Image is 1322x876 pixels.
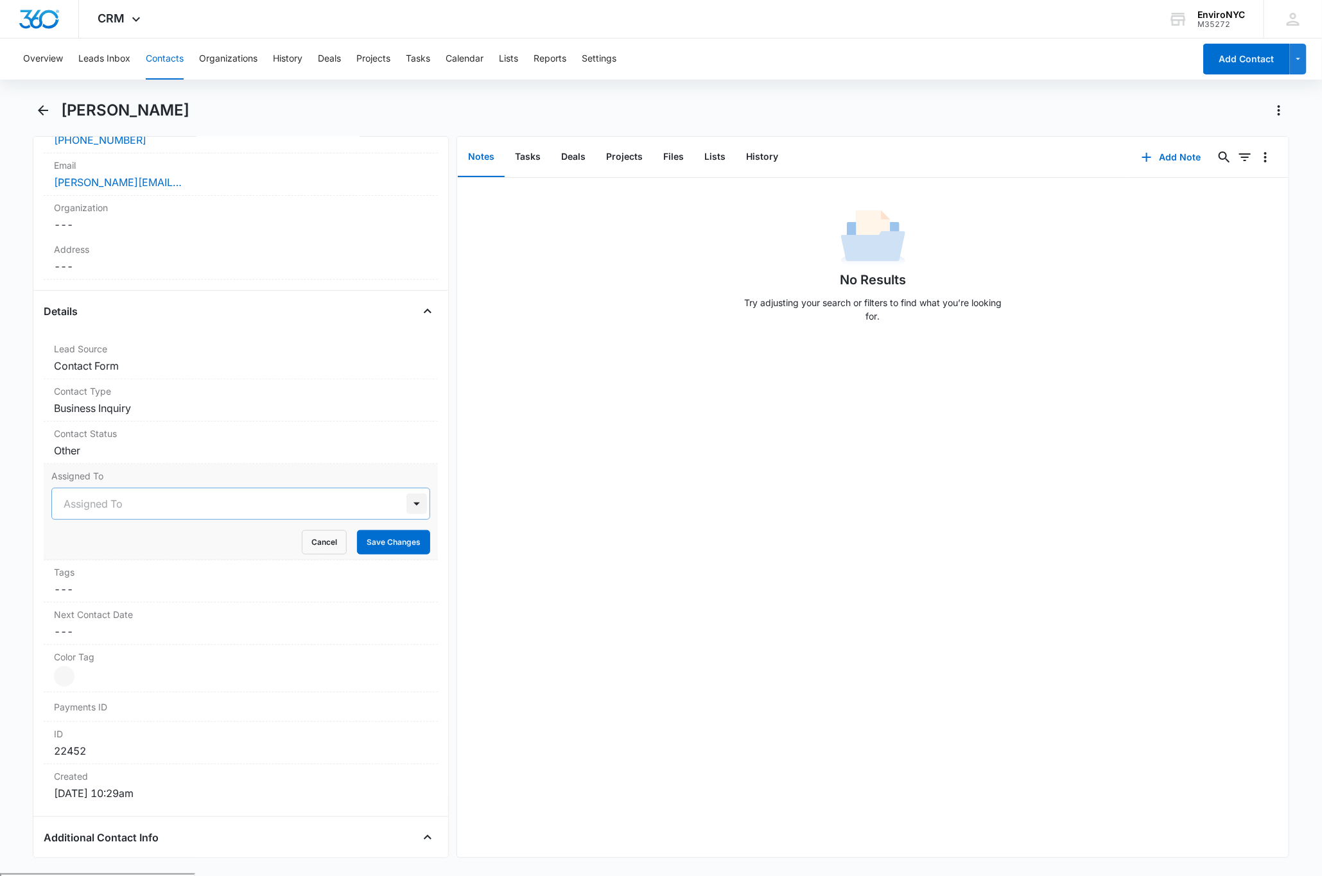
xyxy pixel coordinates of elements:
[505,137,551,177] button: Tasks
[78,39,130,80] button: Leads Inbox
[54,259,428,274] dd: ---
[54,581,428,597] dd: ---
[44,692,438,722] div: Payments ID
[357,530,430,554] button: Save Changes
[54,727,428,741] dt: ID
[446,39,483,80] button: Calendar
[44,379,438,422] div: Contact TypeBusiness Inquiry
[54,400,428,416] dd: Business Inquiry
[1235,147,1255,167] button: Filters
[54,786,428,801] dd: [DATE] 10:29am
[146,39,184,80] button: Contacts
[1129,142,1214,173] button: Add Note
[417,827,438,848] button: Close
[318,39,341,80] button: Deals
[54,342,428,356] label: Lead Source
[23,39,63,80] button: Overview
[273,39,302,80] button: History
[54,384,428,398] label: Contact Type
[1197,20,1245,29] div: account id
[302,530,347,554] button: Cancel
[44,237,438,280] div: Address---
[199,39,257,80] button: Organizations
[54,201,428,214] label: Organization
[54,700,148,714] dt: Payments ID
[51,469,430,483] label: Assigned To
[596,137,653,177] button: Projects
[534,39,566,80] button: Reports
[738,296,1008,323] p: Try adjusting your search or filters to find what you’re looking for.
[44,337,438,379] div: Lead SourceContact Form
[356,39,390,80] button: Projects
[44,196,438,237] div: Organization---
[54,159,428,172] label: Email
[44,422,438,464] div: Contact StatusOther
[61,101,189,120] h1: [PERSON_NAME]
[736,137,788,177] button: History
[694,137,736,177] button: Lists
[54,743,428,759] dd: 22452
[653,137,694,177] button: Files
[54,427,428,440] label: Contact Status
[54,358,428,374] dd: Contact Form
[54,243,428,256] label: Address
[54,650,428,664] label: Color Tag
[33,100,53,121] button: Back
[44,764,438,806] div: Created[DATE] 10:29am
[54,624,428,639] dd: ---
[44,304,78,319] h4: Details
[54,132,146,148] a: [PHONE_NUMBER]
[44,722,438,764] div: ID22452
[44,645,438,692] div: Color Tag
[406,39,430,80] button: Tasks
[44,603,438,645] div: Next Contact Date---
[98,12,125,25] span: CRM
[551,137,596,177] button: Deals
[1197,10,1245,20] div: account name
[582,39,616,80] button: Settings
[1269,100,1289,121] button: Actions
[54,769,428,783] dt: Created
[44,830,159,845] h4: Additional Contact Info
[54,175,182,190] a: [PERSON_NAME][EMAIL_ADDRESS][PERSON_NAME][DOMAIN_NAME]
[1255,147,1276,167] button: Overflow Menu
[458,137,505,177] button: Notes
[840,270,906,289] h1: No Results
[44,153,438,196] div: Email[PERSON_NAME][EMAIL_ADDRESS][PERSON_NAME][DOMAIN_NAME]
[1203,44,1290,74] button: Add Contact
[54,565,428,579] label: Tags
[54,443,428,458] dd: Other
[54,608,428,621] label: Next Contact Date
[841,206,905,270] img: No Data
[499,39,518,80] button: Lists
[54,217,428,232] dd: ---
[44,560,438,603] div: Tags---
[1214,147,1235,167] button: Search...
[417,301,438,322] button: Close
